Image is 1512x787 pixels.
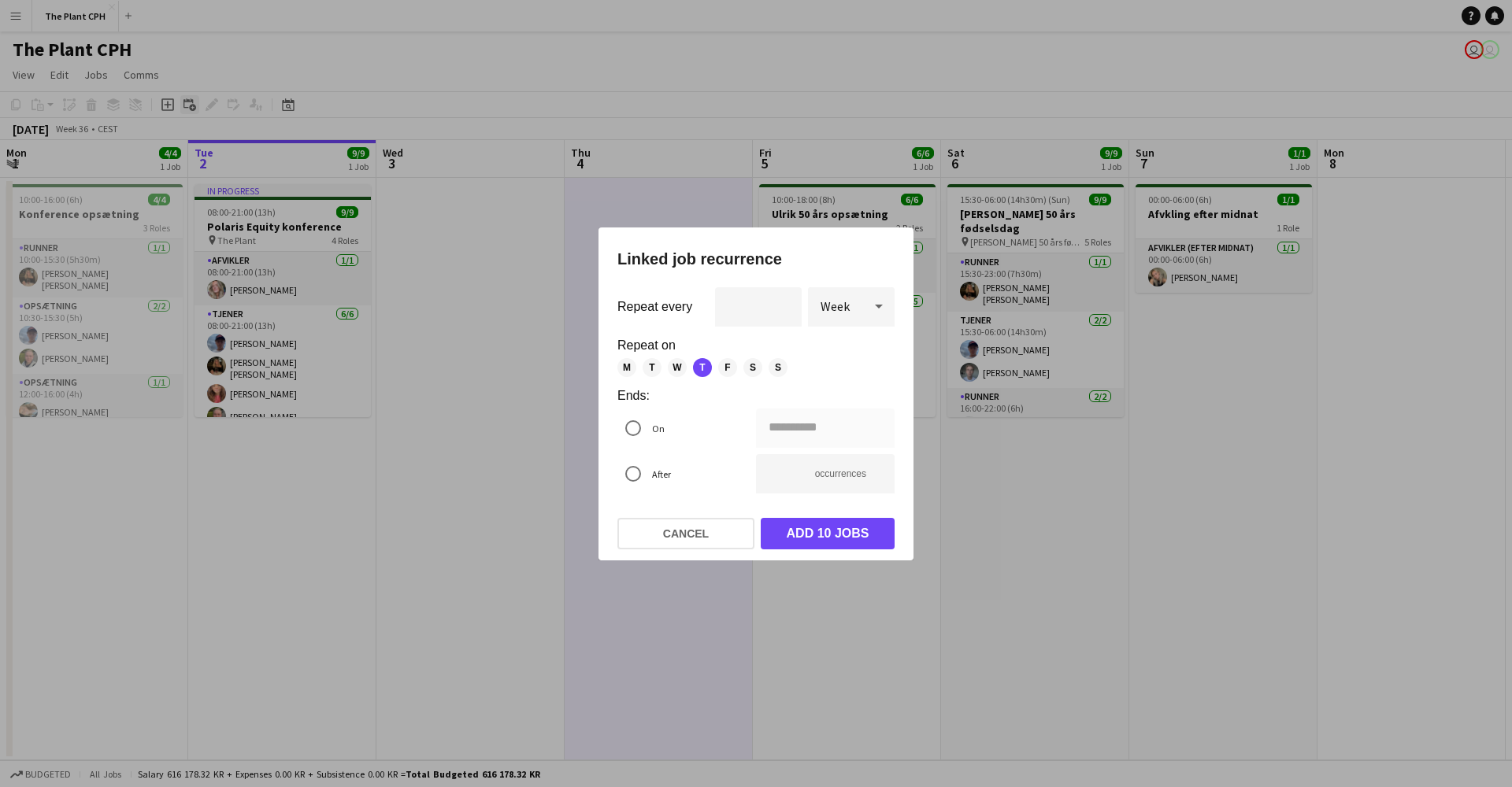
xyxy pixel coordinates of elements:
label: Ends: [617,390,895,402]
span: F [718,358,737,377]
label: Repeat on [617,339,895,352]
span: T [643,358,661,377]
span: T [693,358,712,377]
button: Cancel [617,518,754,549]
label: After [649,461,671,486]
label: Repeat every [617,301,692,313]
button: Add 10 jobs [761,518,895,549]
span: W [668,358,687,377]
span: M [617,358,636,377]
h1: Linked job recurrence [617,246,895,272]
mat-chip-listbox: Repeat weekly [617,358,895,377]
span: Week [821,298,850,314]
label: On [649,416,665,440]
span: S [769,358,787,377]
span: S [743,358,762,377]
